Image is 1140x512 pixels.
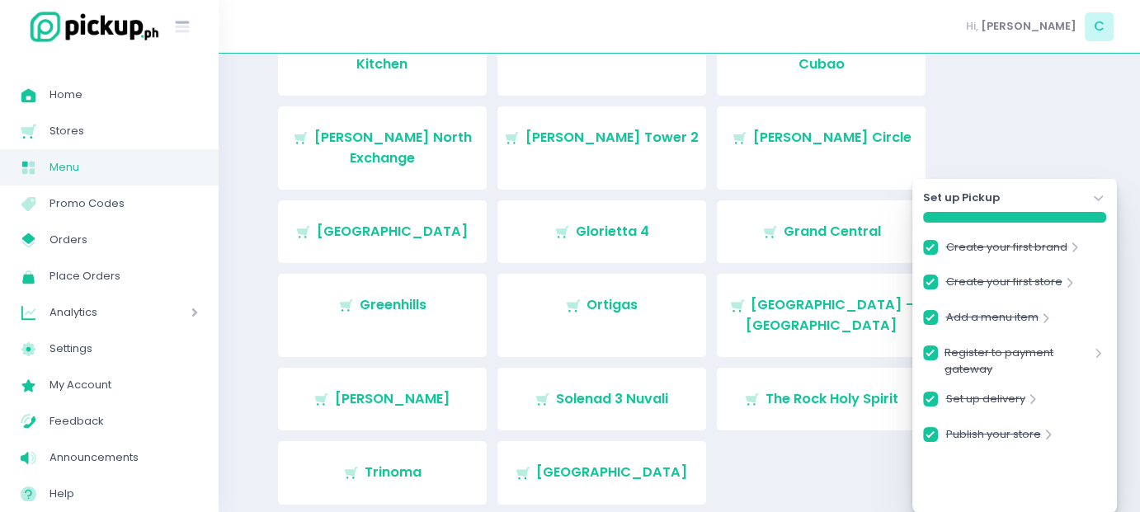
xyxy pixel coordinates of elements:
span: The Rock Holy Spirit [765,389,898,408]
span: [PERSON_NAME] [335,389,450,408]
span: Analytics [49,302,144,323]
a: Trinoma [278,441,487,504]
a: [PERSON_NAME] [278,368,487,430]
a: The Rock Holy Spirit [717,368,926,430]
span: [PERSON_NAME] Circle [753,128,912,147]
a: [PERSON_NAME] Circle [717,106,926,190]
a: Create your first store [945,274,1062,296]
span: [GEOGRAPHIC_DATA] - [GEOGRAPHIC_DATA] [746,295,914,334]
span: (Chino Roces) Cloud Kitchen [322,34,464,73]
a: Ortigas [497,274,706,357]
a: Create your first brand [945,239,1067,261]
strong: Set up Pickup [923,190,1000,206]
span: Help [49,483,198,505]
span: [PERSON_NAME] [981,18,1076,35]
span: [PERSON_NAME] North Exchange [314,128,472,167]
span: C [1085,12,1114,41]
a: [GEOGRAPHIC_DATA] [278,200,487,263]
span: Greenhills [360,295,426,314]
a: Register to payment gateway [945,345,1091,377]
span: Orders [49,229,198,251]
span: Place Orders [49,265,198,287]
a: [GEOGRAPHIC_DATA] [497,12,706,96]
span: Promo Codes [49,193,198,214]
span: Announcements [49,447,198,468]
a: [PERSON_NAME] Tower 2 [497,106,706,190]
a: Add a menu item [945,309,1038,331]
span: Menu [49,157,198,178]
span: Settings [49,338,198,359]
span: Solenad 3 Nuvali [556,389,668,408]
span: Grand Central [784,222,881,241]
span: [GEOGRAPHIC_DATA] [536,463,688,481]
span: Stores [49,120,198,142]
a: (Chino Roces) Cloud Kitchen [278,12,487,96]
a: [GEOGRAPHIC_DATA] [497,441,706,504]
a: Greenhills [278,274,487,357]
span: My Account [49,374,198,396]
a: Publish your store [945,426,1040,449]
span: Hi, [966,18,978,35]
a: [GEOGRAPHIC_DATA] - [GEOGRAPHIC_DATA] [717,274,926,357]
span: Trinoma [365,463,422,481]
span: Glorietta 4 [576,222,649,241]
a: Grand Central [717,200,926,263]
span: Feedback [49,411,198,432]
span: [GEOGRAPHIC_DATA] [317,222,469,241]
span: [GEOGRAPHIC_DATA], Cubao [755,34,910,73]
span: Ortigas [586,295,638,314]
img: logo [21,9,161,45]
span: Home [49,84,198,106]
a: Glorietta 4 [497,200,706,263]
a: Set up delivery [945,391,1025,413]
a: [GEOGRAPHIC_DATA], Cubao [717,12,926,96]
a: Solenad 3 Nuvali [497,368,706,430]
a: [PERSON_NAME] North Exchange [278,106,487,190]
span: [PERSON_NAME] Tower 2 [525,128,699,147]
